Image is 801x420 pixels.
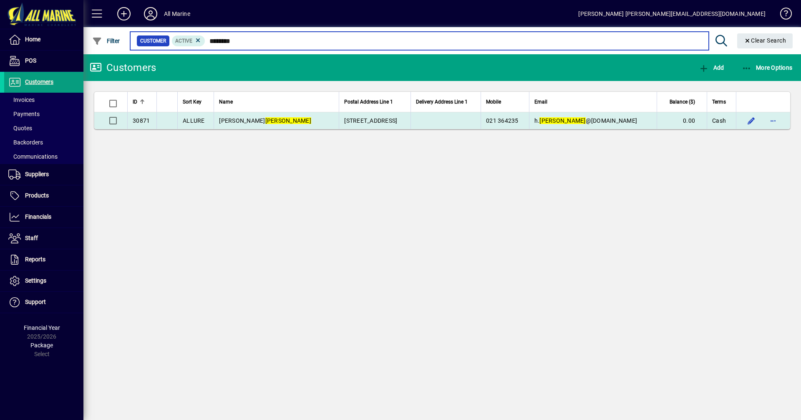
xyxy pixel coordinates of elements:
[737,33,793,48] button: Clear
[25,57,36,64] span: POS
[4,164,83,185] a: Suppliers
[25,235,38,241] span: Staff
[534,97,652,106] div: Email
[4,185,83,206] a: Products
[4,249,83,270] a: Reports
[534,97,547,106] span: Email
[90,33,122,48] button: Filter
[4,271,83,291] a: Settings
[25,213,51,220] span: Financials
[25,277,46,284] span: Settings
[8,96,35,103] span: Invoices
[4,29,83,50] a: Home
[740,60,795,75] button: More Options
[25,78,53,85] span: Customers
[4,292,83,313] a: Support
[712,97,726,106] span: Terms
[657,112,707,129] td: 0.00
[486,117,519,124] span: 021 364235
[111,6,137,21] button: Add
[24,324,60,331] span: Financial Year
[486,97,501,106] span: Mobile
[25,256,45,263] span: Reports
[699,64,724,71] span: Add
[4,149,83,164] a: Communications
[183,97,202,106] span: Sort Key
[164,7,190,20] div: All Marine
[662,97,703,106] div: Balance ($)
[133,97,137,106] span: ID
[8,139,43,146] span: Backorders
[140,37,166,45] span: Customer
[90,61,156,74] div: Customers
[4,107,83,121] a: Payments
[4,207,83,228] a: Financials
[137,6,164,21] button: Profile
[133,97,151,106] div: ID
[219,97,233,106] span: Name
[416,97,468,106] span: Delivery Address Line 1
[744,37,786,44] span: Clear Search
[578,7,766,20] div: [PERSON_NAME] [PERSON_NAME][EMAIL_ADDRESS][DOMAIN_NAME]
[219,97,334,106] div: Name
[4,135,83,149] a: Backorders
[172,35,205,46] mat-chip: Activation Status: Active
[344,117,397,124] span: [STREET_ADDRESS]
[175,38,192,44] span: Active
[766,114,780,127] button: More options
[4,51,83,71] a: POS
[30,342,53,349] span: Package
[539,117,585,124] em: [PERSON_NAME]
[183,117,205,124] span: ALLURE
[534,117,637,124] span: h. @[DOMAIN_NAME]
[486,97,524,106] div: Mobile
[8,125,32,132] span: Quotes
[712,116,726,125] span: Cash
[25,36,40,43] span: Home
[8,111,40,117] span: Payments
[4,93,83,107] a: Invoices
[265,117,311,124] em: [PERSON_NAME]
[25,171,49,177] span: Suppliers
[4,121,83,135] a: Quotes
[25,299,46,305] span: Support
[745,114,758,127] button: Edit
[8,153,58,160] span: Communications
[344,97,393,106] span: Postal Address Line 1
[774,2,791,29] a: Knowledge Base
[25,192,49,199] span: Products
[742,64,793,71] span: More Options
[4,228,83,249] a: Staff
[92,38,120,44] span: Filter
[670,97,695,106] span: Balance ($)
[133,117,150,124] span: 30871
[219,117,311,124] span: [PERSON_NAME]
[697,60,726,75] button: Add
